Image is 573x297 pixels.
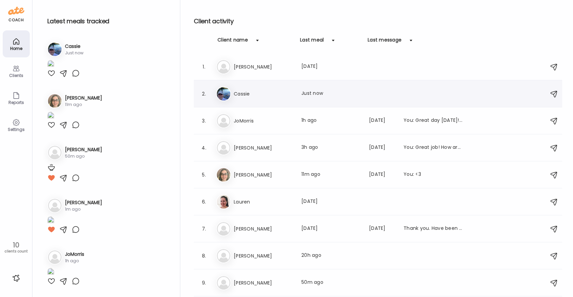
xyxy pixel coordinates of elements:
img: avatars%2FYr2TRmk546hTF5UKtBKijktb52i2 [217,168,230,182]
img: bg-avatar-default.svg [217,60,230,74]
div: coach [8,17,24,23]
img: images%2FjTu57vD8tzgDGGVSazPdCX9NNMy1%2FQPSa4eaP6k9Ncz5DBGpZ%2FSjY49pZdhCPWWZPVQ4N9_1080 [47,60,54,69]
div: 1h ago [65,258,84,264]
img: bg-avatar-default.svg [217,276,230,290]
img: bg-avatar-default.svg [217,222,230,236]
div: 10 [2,241,30,249]
div: [DATE] [369,117,395,125]
h3: Cassie [65,43,84,50]
div: [DATE] [369,171,395,179]
h3: [PERSON_NAME] [65,146,102,153]
div: 7. [200,225,208,233]
h2: Latest meals tracked [47,16,169,26]
div: 11m ago [301,171,361,179]
h2: Client activity [194,16,562,26]
img: ate [8,5,24,16]
h3: JoMorris [234,117,293,125]
h3: [PERSON_NAME] [234,252,293,260]
div: 11m ago [65,102,102,108]
div: [DATE] [301,198,361,206]
div: Last meal [300,36,324,47]
div: [DATE] [301,63,361,71]
img: bg-avatar-default.svg [48,250,62,264]
img: bg-avatar-default.svg [48,146,62,159]
img: avatars%2FjTu57vD8tzgDGGVSazPdCX9NNMy1 [217,87,230,101]
div: [DATE] [369,225,395,233]
div: clients count [2,249,30,254]
h3: [PERSON_NAME] [234,279,293,287]
div: 2. [200,90,208,98]
img: bg-avatar-default.svg [48,199,62,212]
h3: [PERSON_NAME] [65,94,102,102]
h3: [PERSON_NAME] [234,225,293,233]
img: bg-avatar-default.svg [217,249,230,263]
div: You: Great day [DATE]! Good protein, veggies and even beans! [404,117,463,125]
img: bg-avatar-default.svg [217,141,230,155]
img: avatars%2FYr2TRmk546hTF5UKtBKijktb52i2 [48,94,62,108]
img: images%2F1KjkGFBI6Te2W9JquM6ZZ46nDCs1%2FcjOWKo357QbSTIpCJfln%2FbYfDAfPlx81B4mSdOVrc_1080 [47,268,54,277]
div: 1h ago [301,117,361,125]
div: 3. [200,117,208,125]
img: images%2FYr2TRmk546hTF5UKtBKijktb52i2%2FXPpxdXIHwSl6v1EigxPc%2FVBEGWOyCr4NgeEUEXbCU_1080 [47,112,54,121]
div: 5. [200,171,208,179]
div: Home [4,46,28,51]
div: Clients [4,73,28,78]
div: Last message [368,36,402,47]
div: [DATE] [301,225,361,233]
div: [DATE] [369,144,395,152]
div: 8. [200,252,208,260]
div: Settings [4,127,28,132]
div: Reports [4,100,28,105]
div: 6. [200,198,208,206]
div: 20h ago [301,252,361,260]
div: 50m ago [301,279,361,287]
h3: [PERSON_NAME] [65,199,102,206]
img: icon-food-black.svg [47,163,55,171]
img: bg-avatar-default.svg [217,114,230,128]
div: You: <3 [404,171,463,179]
div: 1. [200,63,208,71]
div: 1m ago [65,206,102,212]
div: Client name [217,36,248,47]
div: 9. [200,279,208,287]
h3: Cassie [234,90,293,98]
div: Thank you. Have been trying to stick to It and finding it very insightful. Haven’t finished recor... [404,225,463,233]
div: 3h ago [301,144,361,152]
h3: [PERSON_NAME] [234,144,293,152]
img: avatars%2FjTu57vD8tzgDGGVSazPdCX9NNMy1 [48,43,62,56]
div: 50m ago [65,153,102,159]
div: 4. [200,144,208,152]
h3: [PERSON_NAME] [234,63,293,71]
h3: Lauren [234,198,293,206]
h3: JoMorris [65,251,84,258]
h3: [PERSON_NAME] [234,171,293,179]
img: avatars%2FbDv86541nDhxdwMPuXsD4ZtcFAj1 [217,195,230,209]
div: Just now [65,50,84,56]
div: Just now [301,90,361,98]
div: You: Great job! How are you finding the app? [404,144,463,152]
img: images%2FyN52E8KBsQPlWhIVNLKrthkW1YP2%2FZYaEdr7hYzZOqSAdOtzh%2Fk11z4QlSgYfYNSh5YYVW_1080 [47,216,54,225]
